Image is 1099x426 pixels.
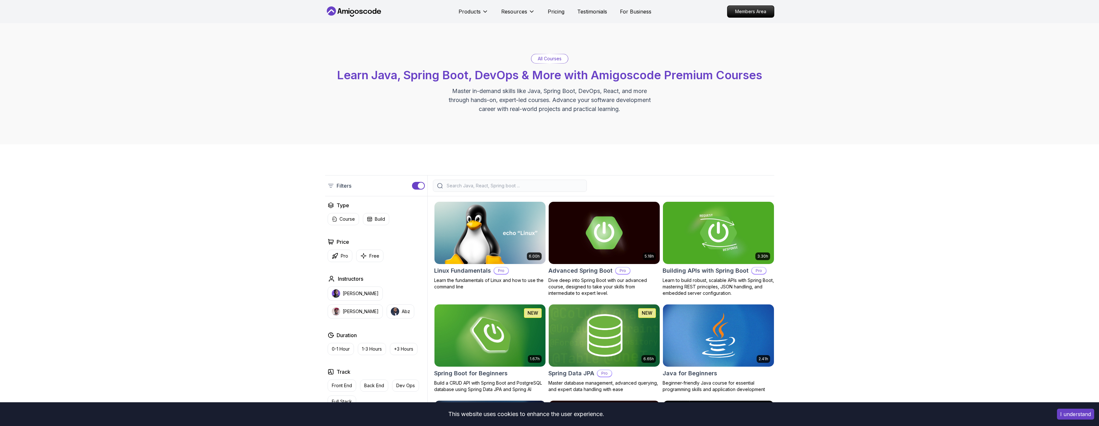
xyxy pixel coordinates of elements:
[343,290,379,297] p: [PERSON_NAME]
[362,346,382,352] p: 1-3 Hours
[549,202,660,264] img: Advanced Spring Boot card
[663,277,774,296] p: Learn to build robust, scalable APIs with Spring Boot, mastering REST principles, JSON handling, ...
[548,8,564,15] a: Pricing
[387,304,414,319] button: instructor imgAbz
[5,407,1047,421] div: This website uses cookies to enhance the user experience.
[663,202,774,264] img: Building APIs with Spring Boot card
[759,356,768,362] p: 2.41h
[390,343,417,355] button: +3 Hours
[392,379,419,392] button: Dev Ops
[530,356,540,362] p: 1.67h
[358,343,386,355] button: 1-3 Hours
[494,268,508,274] p: Pro
[577,8,607,15] a: Testimonials
[459,8,481,15] p: Products
[364,382,384,389] p: Back End
[663,201,774,296] a: Building APIs with Spring Boot card3.30hBuilding APIs with Spring BootProLearn to build robust, s...
[332,289,340,298] img: instructor img
[434,380,546,393] p: Build a CRUD API with Spring Boot and PostgreSQL database using Spring Data JPA and Spring AI
[549,304,660,367] img: Spring Data JPA card
[332,346,350,352] p: 0-1 Hour
[442,87,657,114] p: Master in-demand skills like Java, Spring Boot, DevOps, React, and more through hands-on, expert-...
[337,201,349,209] h2: Type
[332,382,352,389] p: Front End
[434,369,508,378] h2: Spring Boot for Beginners
[727,5,774,18] a: Members Area
[337,68,762,82] span: Learn Java, Spring Boot, DevOps & More with Amigoscode Premium Courses
[402,308,410,315] p: Abz
[528,310,538,316] p: NEW
[328,250,352,262] button: Pro
[548,277,660,296] p: Dive deep into Spring Boot with our advanced course, designed to take your skills from intermedia...
[548,304,660,393] a: Spring Data JPA card6.65hNEWSpring Data JPAProMaster database management, advanced querying, and ...
[616,268,630,274] p: Pro
[328,343,354,355] button: 0-1 Hour
[328,213,359,225] button: Course
[328,396,356,408] button: Full Stack
[396,382,415,389] p: Dev Ops
[328,286,383,301] button: instructor img[PERSON_NAME]
[757,254,768,259] p: 3.30h
[620,8,651,15] a: For Business
[434,201,546,290] a: Linux Fundamentals card6.00hLinux FundamentalsProLearn the fundamentals of Linux and how to use t...
[663,304,774,393] a: Java for Beginners card2.41hJava for BeginnersBeginner-friendly Java course for essential program...
[663,266,749,275] h2: Building APIs with Spring Boot
[548,201,660,296] a: Advanced Spring Boot card5.18hAdvanced Spring BootProDive deep into Spring Boot with our advanced...
[538,55,562,62] p: All Courses
[375,216,385,222] p: Build
[369,253,379,259] p: Free
[337,368,350,376] h2: Track
[459,8,488,21] button: Products
[548,266,613,275] h2: Advanced Spring Boot
[328,304,383,319] button: instructor img[PERSON_NAME]
[363,213,389,225] button: Build
[360,379,388,392] button: Back End
[337,182,351,190] p: Filters
[434,202,545,264] img: Linux Fundamentals card
[548,369,594,378] h2: Spring Data JPA
[663,304,774,367] img: Java for Beginners card
[501,8,535,21] button: Resources
[727,6,774,17] p: Members Area
[343,308,379,315] p: [PERSON_NAME]
[337,238,349,246] h2: Price
[356,250,383,262] button: Free
[1057,409,1094,420] button: Accept cookies
[529,254,540,259] p: 6.00h
[394,346,413,352] p: +3 Hours
[391,307,399,316] img: instructor img
[339,216,355,222] p: Course
[643,356,654,362] p: 6.65h
[341,253,348,259] p: Pro
[434,304,546,393] a: Spring Boot for Beginners card1.67hNEWSpring Boot for BeginnersBuild a CRUD API with Spring Boot ...
[445,183,583,189] input: Search Java, React, Spring boot ...
[434,277,546,290] p: Learn the fundamentals of Linux and how to use the command line
[434,266,491,275] h2: Linux Fundamentals
[548,380,660,393] p: Master database management, advanced querying, and expert data handling with ease
[328,379,356,392] button: Front End
[332,398,352,405] p: Full Stack
[434,304,545,367] img: Spring Boot for Beginners card
[597,370,612,377] p: Pro
[338,275,363,283] h2: Instructors
[337,331,357,339] h2: Duration
[642,310,652,316] p: NEW
[332,307,340,316] img: instructor img
[645,254,654,259] p: 5.18h
[663,369,717,378] h2: Java for Beginners
[663,380,774,393] p: Beginner-friendly Java course for essential programming skills and application development
[752,268,766,274] p: Pro
[501,8,527,15] p: Resources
